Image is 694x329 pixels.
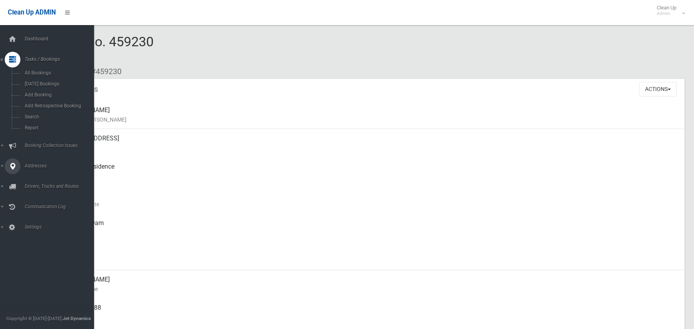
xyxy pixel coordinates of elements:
[22,114,93,120] span: Search
[22,81,93,87] span: [DATE] Bookings
[22,36,100,42] span: Dashboard
[22,125,93,131] span: Report
[63,256,678,265] small: Zone
[63,115,678,124] small: Name of [PERSON_NAME]
[63,284,678,294] small: Contact Name
[6,316,62,321] span: Copyright © [DATE]-[DATE]
[63,242,678,270] div: [DATE]
[22,184,100,189] span: Drivers, Trucks and Routes
[63,157,678,185] div: Front of Residence
[34,34,154,64] span: Booking No. 459230
[8,9,56,16] span: Clean Up ADMIN
[63,200,678,209] small: Collection Date
[639,82,677,96] button: Actions
[85,64,121,79] li: #459230
[63,129,678,157] div: [STREET_ADDRESS]
[653,5,684,16] span: Clean Up
[657,11,676,16] small: Admin
[63,298,678,327] div: 0432 192 688
[22,163,100,169] span: Addresses
[63,101,678,129] div: [PERSON_NAME]
[22,204,100,209] span: Communication Log
[22,92,93,98] span: Add Booking
[63,214,678,242] div: [DATE] 8:29am
[63,316,91,321] strong: Jet Dynamics
[22,224,100,230] span: Settings
[22,70,93,76] span: All Bookings
[63,228,678,237] small: Collected At
[63,143,678,153] small: Address
[22,103,93,109] span: Add Retrospective Booking
[63,313,678,322] small: Mobile
[63,270,678,298] div: [PERSON_NAME]
[63,171,678,181] small: Pickup Point
[22,56,100,62] span: Tasks / Bookings
[22,143,100,148] span: Booking Collection Issues
[63,185,678,214] div: [DATE]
